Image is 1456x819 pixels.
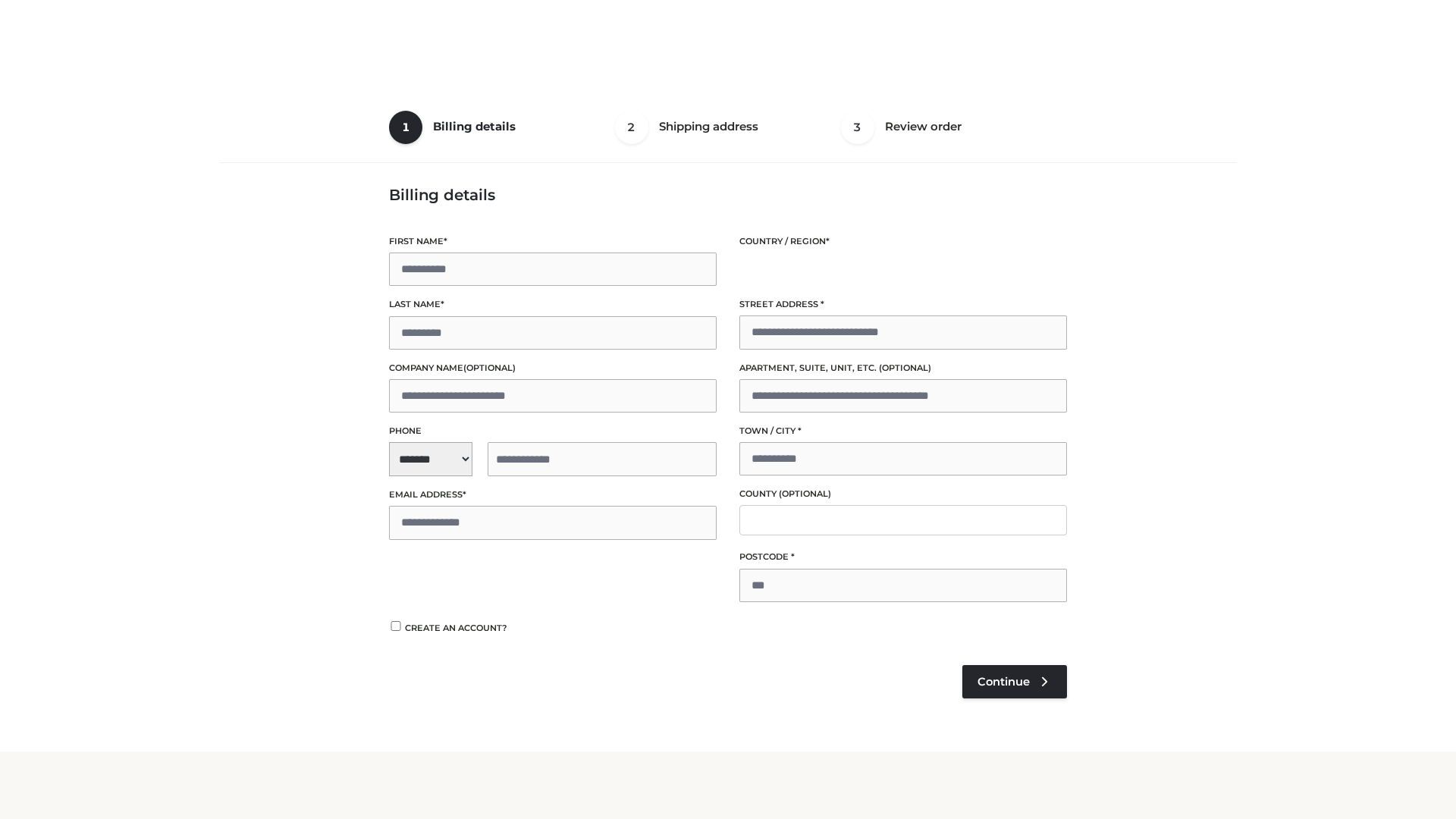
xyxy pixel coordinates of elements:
[389,297,717,312] label: Last name
[389,424,717,438] label: Phone
[739,550,1067,564] label: Postcode
[739,424,1067,438] label: Town / City
[779,488,831,499] span: (optional)
[879,362,931,373] span: (optional)
[405,623,507,633] span: Create an account?
[977,675,1030,689] span: Continue
[389,621,403,631] input: Create an account?
[962,665,1067,698] a: Continue
[463,362,516,373] span: (optional)
[389,234,717,249] label: First name
[389,186,1067,204] h3: Billing details
[389,361,717,375] label: Company name
[389,488,717,502] label: Email address
[739,361,1067,375] label: Apartment, suite, unit, etc.
[739,487,1067,501] label: County
[739,297,1067,312] label: Street address
[739,234,1067,249] label: Country / Region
